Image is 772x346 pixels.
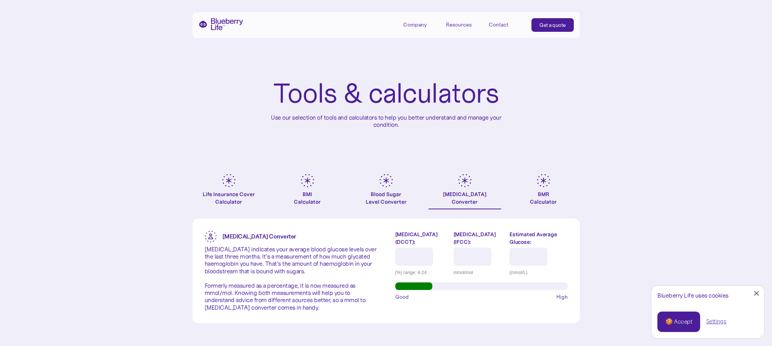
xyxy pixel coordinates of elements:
[395,293,409,301] span: Good
[294,190,321,206] div: BMI Calculator
[657,292,758,299] div: Blueberry Life uses cookies
[509,231,567,246] label: Estimated Average Glucose:
[273,79,499,108] h1: Tools & calculators
[429,174,501,209] a: [MEDICAL_DATA]Converter
[665,318,692,326] div: 🍪 Accept
[199,18,243,30] a: home
[531,18,574,32] a: Get a quote
[507,174,580,209] a: BMRCalculator
[395,269,448,276] div: (%) range: 4-24
[657,312,700,332] a: 🍪 Accept
[556,293,568,301] span: High
[706,318,726,326] a: Settings
[193,174,265,209] a: Life Insurance Cover Calculator
[446,22,472,28] div: Resources
[509,269,567,276] div: (mmol/L)
[446,18,480,31] div: Resources
[193,190,265,206] div: Life Insurance Cover Calculator
[489,22,508,28] div: Contact
[271,174,344,209] a: BMICalculator
[222,232,296,240] strong: [MEDICAL_DATA] Converter
[454,231,504,246] label: [MEDICAL_DATA] (IFCC):
[403,22,427,28] div: Company
[350,174,423,209] a: Blood SugarLevel Converter
[395,231,448,246] label: [MEDICAL_DATA] (DCCT):
[530,190,557,206] div: BMR Calculator
[443,190,486,206] div: [MEDICAL_DATA] Converter
[265,114,507,128] p: Use our selection of tools and calculators to help you better understand and manage your condition.
[403,18,437,31] div: Company
[749,286,764,301] a: Close Cookie Popup
[205,246,377,311] p: [MEDICAL_DATA] indicates your average blood glucose levels over the last three months. It’s a mea...
[454,269,504,276] div: mmol/mol
[539,21,566,29] div: Get a quote
[489,18,523,31] a: Contact
[366,190,407,206] div: Blood Sugar Level Converter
